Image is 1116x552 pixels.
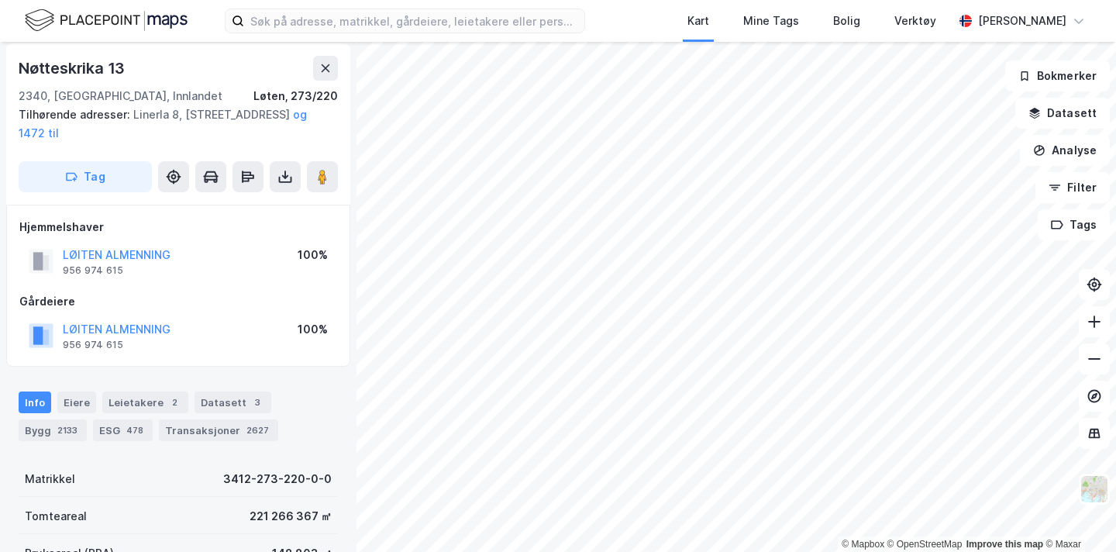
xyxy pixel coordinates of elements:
[19,218,337,236] div: Hjemmelshaver
[298,320,328,339] div: 100%
[1035,172,1110,203] button: Filter
[93,419,153,441] div: ESG
[966,539,1043,550] a: Improve this map
[1038,478,1116,552] iframe: Chat Widget
[687,12,709,30] div: Kart
[250,507,332,526] div: 221 266 367 ㎡
[253,87,338,105] div: Løten, 273/220
[1038,209,1110,240] button: Tags
[1080,474,1109,504] img: Z
[25,7,188,34] img: logo.f888ab2527a4732fd821a326f86c7f29.svg
[123,423,146,438] div: 478
[887,539,963,550] a: OpenStreetMap
[842,539,884,550] a: Mapbox
[19,161,152,192] button: Tag
[102,392,188,413] div: Leietakere
[19,87,222,105] div: 2340, [GEOGRAPHIC_DATA], Innlandet
[1020,135,1110,166] button: Analyse
[19,105,325,143] div: Linerla 8, [STREET_ADDRESS]
[250,395,265,410] div: 3
[243,423,272,438] div: 2627
[1015,98,1110,129] button: Datasett
[19,419,87,441] div: Bygg
[223,470,332,488] div: 3412-273-220-0-0
[25,507,87,526] div: Tomteareal
[894,12,936,30] div: Verktøy
[19,108,133,121] span: Tilhørende adresser:
[19,392,51,413] div: Info
[1005,60,1110,91] button: Bokmerker
[167,395,182,410] div: 2
[19,56,128,81] div: Nøtteskrika 13
[63,339,123,351] div: 956 974 615
[25,470,75,488] div: Matrikkel
[1038,478,1116,552] div: Kontrollprogram for chat
[195,392,271,413] div: Datasett
[19,292,337,311] div: Gårdeiere
[159,419,278,441] div: Transaksjoner
[57,392,96,413] div: Eiere
[298,246,328,264] div: 100%
[978,12,1066,30] div: [PERSON_NAME]
[833,12,860,30] div: Bolig
[63,264,123,277] div: 956 974 615
[54,423,81,438] div: 2133
[244,9,584,33] input: Søk på adresse, matrikkel, gårdeiere, leietakere eller personer
[743,12,799,30] div: Mine Tags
